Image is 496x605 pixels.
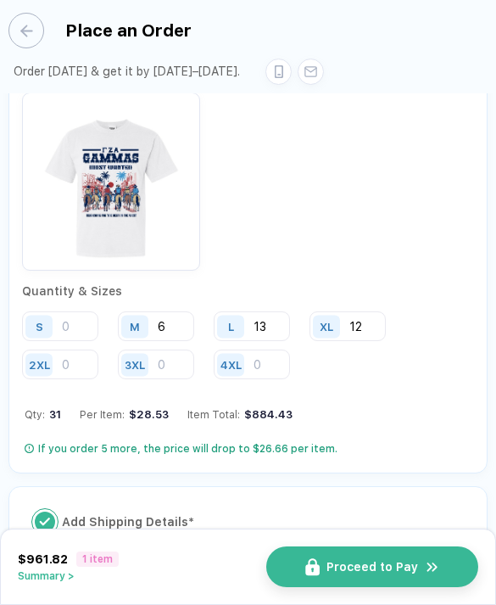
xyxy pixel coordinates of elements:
span: $961.82 [18,552,68,566]
div: Add Shipping Details [62,508,474,535]
div: $28.53 [125,408,169,421]
div: XL [320,320,333,333]
span: Proceed to Pay [326,560,418,574]
div: 4XL [220,358,242,371]
div: If you order 5 more, the price will drop to $26.66 per item. [38,442,337,456]
div: Qty: [25,408,61,421]
div: Quantity & Sizes [22,284,474,298]
span: 31 [45,408,61,421]
div: Place an Order [65,20,192,41]
div: 3XL [125,358,145,371]
button: iconProceed to Payicon [266,546,478,587]
img: icon [305,558,320,576]
button: Summary > [18,570,119,582]
div: M [130,320,140,333]
div: L [228,320,234,333]
div: $884.43 [240,408,293,421]
div: S [36,320,43,333]
div: Item Total: [187,408,293,421]
img: icon [425,559,440,575]
div: Order [DATE] & get it by [DATE]–[DATE]. [14,64,240,79]
span: 1 item [76,552,119,567]
img: 89cce991-0127-44c1-974c-af5fe3d0bacb_nt_front_1755749683505.jpg [26,97,196,266]
div: Per Item: [80,408,169,421]
div: 2XL [29,358,50,371]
